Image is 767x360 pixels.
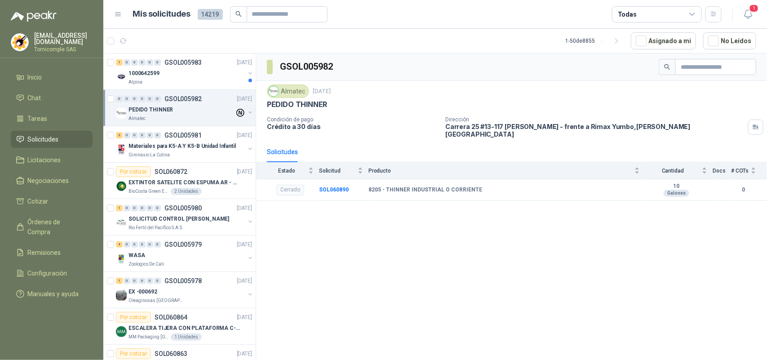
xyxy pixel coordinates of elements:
p: SOL060864 [155,314,187,320]
div: 0 [131,132,138,138]
span: Remisiones [28,248,61,258]
img: Logo peakr [11,11,57,22]
div: 0 [146,278,153,284]
span: Negociaciones [28,176,69,186]
div: 0 [139,278,146,284]
div: 0 [139,132,146,138]
div: 0 [154,205,161,211]
a: Configuración [11,265,93,282]
a: 0 0 0 0 0 0 GSOL005982[DATE] Company LogoPEDIDO THINNERAlmatec [116,93,254,122]
p: GSOL005981 [164,132,202,138]
a: Chat [11,89,93,107]
div: 1 [116,205,123,211]
h3: GSOL005982 [280,60,334,74]
a: Negociaciones [11,172,93,189]
div: Por cotizar [116,348,151,359]
a: 1 0 0 0 0 0 GSOL005983[DATE] Company Logo1000642599Alpina [116,57,254,86]
div: 0 [124,241,130,248]
span: Configuración [28,268,67,278]
p: Crédito a 30 días [267,123,438,130]
div: 0 [146,132,153,138]
span: Manuales y ayuda [28,289,79,299]
p: [DATE] [237,277,252,285]
span: search [664,64,670,70]
p: [DATE] [237,313,252,322]
div: Todas [618,9,637,19]
span: Chat [28,93,41,103]
th: Cantidad [645,162,713,179]
b: 10 [645,183,707,190]
p: [DATE] [237,204,252,213]
div: 0 [131,96,138,102]
span: Tareas [28,114,48,124]
div: 2 Unidades [171,188,202,195]
p: Dirección [445,116,745,123]
img: Company Logo [269,86,279,96]
span: Solicitudes [28,134,59,144]
div: Por cotizar [116,312,151,323]
p: [DATE] [237,168,252,176]
span: Licitaciones [28,155,61,165]
img: Company Logo [116,144,127,155]
p: Carrera 25 #13-117 [PERSON_NAME] - frente a Rimax Yumbo , [PERSON_NAME][GEOGRAPHIC_DATA] [445,123,745,138]
p: GSOL005983 [164,59,202,66]
span: Solicitud [319,168,356,174]
div: Por cotizar [116,166,151,177]
a: SOL060890 [319,187,349,193]
div: 0 [139,241,146,248]
th: Estado [256,162,319,179]
p: Gimnasio La Colina [129,151,170,159]
a: 1 0 0 0 0 0 GSOL005980[DATE] Company LogoSOLICITUD CONTROL [PERSON_NAME]Rio Fertil del Pacífico S... [116,203,254,231]
img: Company Logo [116,253,127,264]
div: 0 [154,59,161,66]
div: Cerrado [276,185,304,196]
p: Zoologico De Cali [129,261,164,268]
div: Galones [664,190,689,197]
a: Por cotizarSOL060872[DATE] Company LogoEXTINTOR SATELITE CON ESPUMA AR - AFFFBioCosta Green Energ... [103,163,256,199]
p: [DATE] [237,350,252,358]
b: 0 [731,186,756,194]
p: Condición de pago [267,116,438,123]
p: ESCALERA TIJERA CON PLATAFORMA C-2347-03 [129,324,240,333]
p: GSOL005982 [164,96,202,102]
p: [DATE] [237,58,252,67]
span: Órdenes de Compra [28,217,84,237]
img: Company Logo [116,326,127,337]
p: [DATE] [237,95,252,103]
div: 1 - 50 de 8855 [565,34,624,48]
p: [EMAIL_ADDRESS][DOMAIN_NAME] [34,32,93,45]
img: Company Logo [116,71,127,82]
div: 0 [131,241,138,248]
p: SOL060863 [155,351,187,357]
div: 0 [124,205,130,211]
div: 0 [154,96,161,102]
div: Solicitudes [267,147,298,157]
div: 0 [154,241,161,248]
p: 1000642599 [129,69,160,78]
button: Asignado a mi [631,32,696,49]
a: Licitaciones [11,151,93,169]
th: # COTs [731,162,767,179]
a: Por cotizarSOL060864[DATE] Company LogoESCALERA TIJERA CON PLATAFORMA C-2347-03MM Packaging [GEOG... [103,308,256,345]
a: 4 0 0 0 0 0 GSOL005979[DATE] Company LogoWASAZoologico De Cali [116,239,254,268]
div: 3 [116,132,123,138]
th: Solicitud [319,162,368,179]
p: BioCosta Green Energy S.A.S [129,188,169,195]
div: 0 [139,96,146,102]
div: 0 [131,278,138,284]
button: No Leídos [703,32,756,49]
img: Company Logo [116,181,127,191]
th: Producto [368,162,645,179]
div: 0 [146,241,153,248]
div: 0 [116,96,123,102]
button: 1 [740,6,756,22]
span: Cantidad [645,168,700,174]
div: 0 [139,205,146,211]
p: Tornicomple SAS [34,47,93,52]
a: 1 0 0 0 0 0 GSOL005978[DATE] Company LogoEX -000692Oleaginosas [GEOGRAPHIC_DATA][PERSON_NAME] [116,276,254,304]
p: PEDIDO THINNER [267,100,327,109]
span: 1 [749,4,759,13]
div: 0 [154,132,161,138]
p: Almatec [129,115,146,122]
